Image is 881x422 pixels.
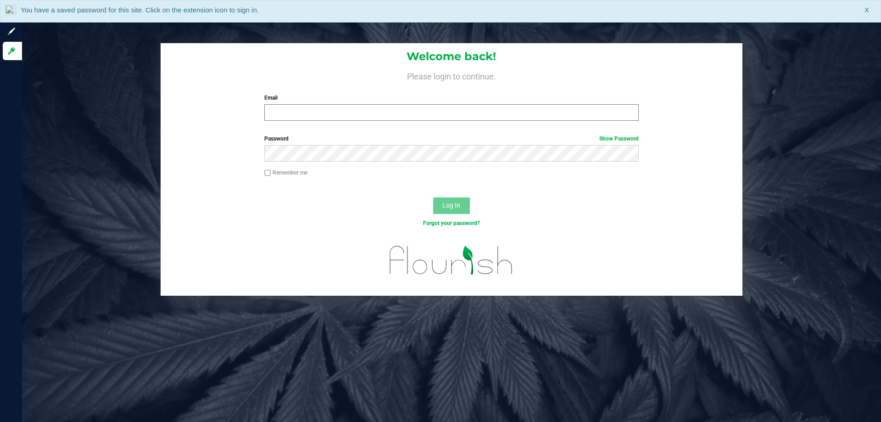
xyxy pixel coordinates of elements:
inline-svg: Sign up [7,27,16,36]
input: Remember me [264,170,271,176]
img: flourish_logo.svg [379,237,524,284]
span: X [864,5,869,16]
button: Log In [433,197,470,214]
label: Email [264,94,638,102]
inline-svg: Log in [7,46,16,56]
label: Remember me [264,169,307,177]
img: notLoggedInIcon.png [5,5,16,17]
h1: Welcome back! [161,51,742,62]
a: Show Password [599,135,639,142]
h4: Please login to continue. [161,70,742,81]
span: Log In [442,202,460,209]
span: You have a saved password for this site. Click on the extension icon to sign in. [21,6,259,14]
a: Forgot your password? [423,220,480,226]
span: Password [264,135,289,142]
